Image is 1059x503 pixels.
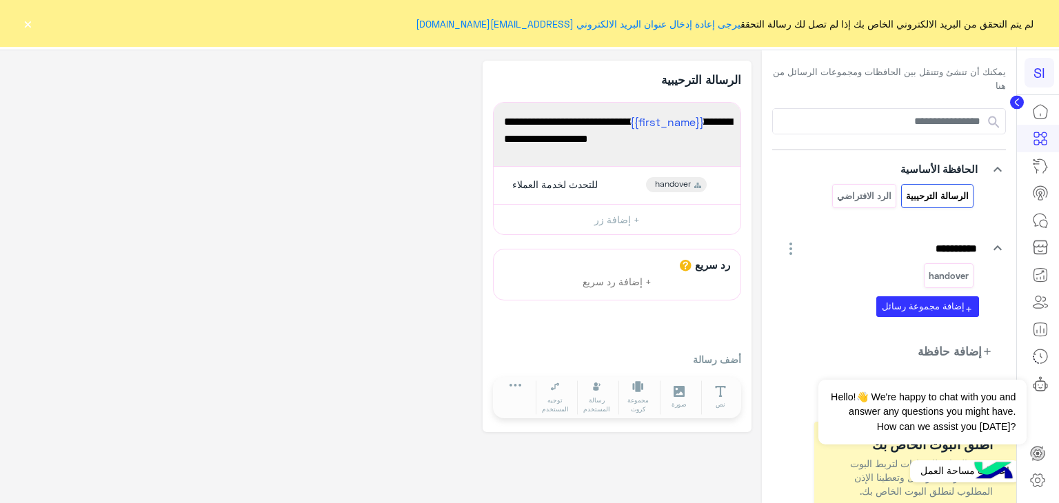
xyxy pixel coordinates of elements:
[619,396,656,414] span: مجموعة كروت
[655,178,691,191] span: handover
[536,380,574,415] button: توجيه المستخدم
[836,188,892,204] p: الرد الافتراضي
[646,177,707,192] div: handover
[565,271,669,292] button: + إضافة رد سريع
[504,113,730,148] span: مرحبًا 👋، أهلاً بك في Silverline، كيف يمكننا مساعدتك [DATE]؟
[660,380,698,415] button: صورة
[818,380,1026,444] span: Hello!👋 We're happy to chat with you and answer any questions you might have. How can we assist y...
[965,305,973,314] i: add
[578,396,615,414] span: رسالة المستخدم
[918,342,1006,360] button: addإضافة حافظة
[876,296,979,316] button: addإضافة مجموعة رسائل
[905,188,970,204] p: الرسالة الترحيبية
[493,352,741,367] p: أضف رسالة
[928,268,970,284] p: handover
[630,115,704,128] span: {{first_name}}
[701,380,740,415] button: نص
[618,380,657,415] button: مجموعة كروت
[617,71,741,88] p: الرسالة الترحيبية
[989,161,1006,178] i: keyboard_arrow_down
[772,65,1005,92] p: يمكنك أن تنشئ وتتنقل بين الحافظات ومجموعات الرسائل من هنا
[536,396,574,414] span: توجيه المستخدم
[989,240,1006,256] i: keyboard_arrow_down
[1025,58,1054,88] div: SI
[583,276,652,287] span: + إضافة رد سريع
[827,457,993,498] p: يرجى الذهاب للإعدادات لتربط البوت بأحدى قنوات التواصل وتعطينا الإذن المطلوب لنطلق البوت الخاص بك.
[827,435,993,454] h5: اطلق البوت الخاص بك
[716,400,725,409] span: نص
[416,17,1033,31] span: لم يتم التحقق من البريد الالكتروني الخاص بك إذا لم تصل لك رسالة التحقق
[512,178,598,191] span: للتحدث لخدمة العملاء
[416,18,740,30] a: يرجى إعادة إدخال عنوان البريد الالكتروني [EMAIL_ADDRESS][DOMAIN_NAME]
[21,17,34,30] button: ×
[577,380,616,415] button: رسالة المستخدم
[969,448,1018,496] img: hulul-logo.png
[672,400,687,409] span: صورة
[982,346,993,357] i: add
[494,204,740,235] button: + إضافة زر
[910,460,1020,482] div: إعدادات مساحة العمل
[692,258,734,271] h6: رد سريع
[900,163,978,175] span: الحافظة الأساسية
[918,342,982,360] span: إضافة حافظة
